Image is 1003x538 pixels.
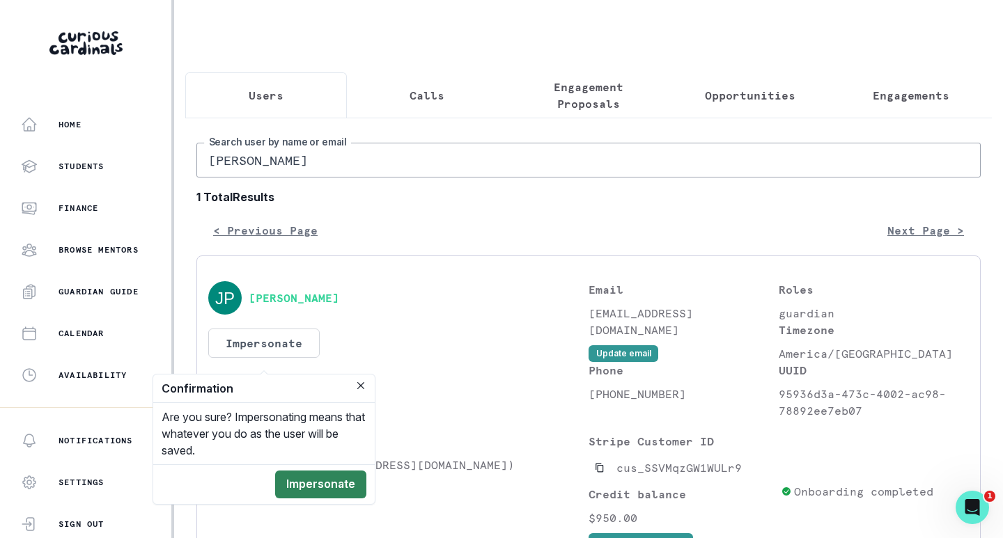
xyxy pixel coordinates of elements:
button: Impersonate [275,470,366,498]
p: cus_SSVMqzGW1WULr9 [616,459,742,476]
button: Next Page > [871,216,981,244]
p: Calendar [59,328,104,339]
p: UUID [779,362,969,379]
p: America/[GEOGRAPHIC_DATA] [779,345,969,362]
p: [PHONE_NUMBER] [589,386,779,402]
p: Finance [59,203,98,214]
p: Students [208,433,589,450]
button: Update email [589,345,658,362]
p: Sign Out [59,519,104,530]
p: Browse Mentors [59,244,139,255]
p: Stripe Customer ID [589,433,775,450]
p: Phone [589,362,779,379]
div: Are you sure? Impersonating means that whatever you do as the user will be saved. [153,403,375,464]
p: Engagements [873,87,949,104]
button: Close [352,377,369,394]
span: 1 [984,491,995,502]
button: [PERSON_NAME] [249,291,339,305]
p: 95936d3a-473c-4002-ac98-78892ee7eb07 [779,386,969,419]
p: Notifications [59,435,133,446]
p: Availability [59,370,127,381]
p: Roles [779,281,969,298]
p: Students [59,161,104,172]
p: Onboarding completed [794,483,933,500]
p: Settings [59,477,104,488]
p: Engagement Proposals [520,79,658,112]
p: Users [249,87,283,104]
p: Opportunities [705,87,795,104]
header: Confirmation [153,374,375,403]
img: Curious Cardinals Logo [49,31,123,55]
p: [EMAIL_ADDRESS][DOMAIN_NAME] [589,305,779,338]
p: $950.00 [589,509,775,526]
p: Email [589,281,779,298]
img: svg [208,281,242,315]
iframe: Intercom live chat [956,491,989,524]
button: Impersonate [208,329,320,358]
button: Copied to clipboard [589,457,611,479]
p: Home [59,119,81,130]
p: guardian [779,305,969,322]
p: Timezone [779,322,969,338]
button: < Previous Page [196,216,334,244]
p: Calls [410,87,444,104]
b: 1 Total Results [196,189,981,205]
p: [PERSON_NAME] ([EMAIL_ADDRESS][DOMAIN_NAME]) [208,457,589,473]
p: Credit balance [589,486,775,503]
p: Guardian Guide [59,286,139,297]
